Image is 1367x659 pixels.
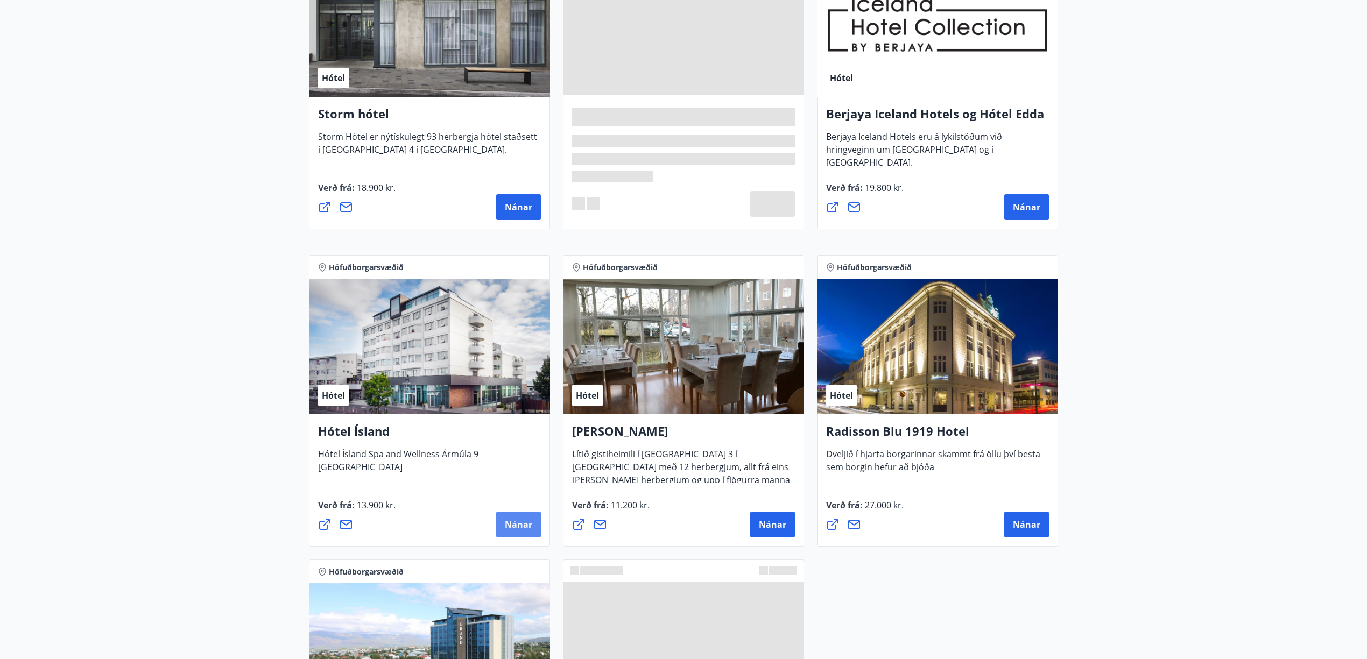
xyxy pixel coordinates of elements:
[572,448,790,507] span: Lítið gistiheimili í [GEOGRAPHIC_DATA] 3 í [GEOGRAPHIC_DATA] með 12 herbergjum, allt frá eins [PE...
[318,448,478,481] span: Hótel Ísland Spa and Wellness Ármúla 9 [GEOGRAPHIC_DATA]
[830,72,853,84] span: Hótel
[583,262,658,273] span: Höfuðborgarsvæðið
[505,201,532,213] span: Nánar
[496,194,541,220] button: Nánar
[318,182,396,202] span: Verð frá :
[830,389,853,401] span: Hótel
[1004,512,1049,537] button: Nánar
[1013,519,1040,530] span: Nánar
[355,499,396,511] span: 13.900 kr.
[1013,201,1040,213] span: Nánar
[329,566,404,577] span: Höfuðborgarsvæðið
[318,105,541,130] h4: Storm hótel
[355,182,396,194] span: 18.900 kr.
[572,499,650,520] span: Verð frá :
[322,389,345,401] span: Hótel
[318,423,541,448] h4: Hótel Ísland
[318,131,537,164] span: Storm Hótel er nýtískulegt 93 herbergja hótel staðsett í [GEOGRAPHIC_DATA] 4 í [GEOGRAPHIC_DATA].
[322,72,345,84] span: Hótel
[750,512,795,537] button: Nánar
[826,499,904,520] span: Verð frá :
[863,182,904,194] span: 19.800 kr.
[505,519,532,530] span: Nánar
[826,448,1040,481] span: Dveljið í hjarta borgarinnar skammt frá öllu því besta sem borgin hefur að bjóða
[826,182,904,202] span: Verð frá :
[826,423,1049,448] h4: Radisson Blu 1919 Hotel
[863,499,904,511] span: 27.000 kr.
[318,499,396,520] span: Verð frá :
[837,262,912,273] span: Höfuðborgarsvæðið
[496,512,541,537] button: Nánar
[759,519,786,530] span: Nánar
[826,105,1049,130] h4: Berjaya Iceland Hotels og Hótel Edda
[1004,194,1049,220] button: Nánar
[329,262,404,273] span: Höfuðborgarsvæðið
[572,423,795,448] h4: [PERSON_NAME]
[576,389,599,401] span: Hótel
[609,499,650,511] span: 11.200 kr.
[826,131,1002,177] span: Berjaya Iceland Hotels eru á lykilstöðum við hringveginn um [GEOGRAPHIC_DATA] og í [GEOGRAPHIC_DA...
